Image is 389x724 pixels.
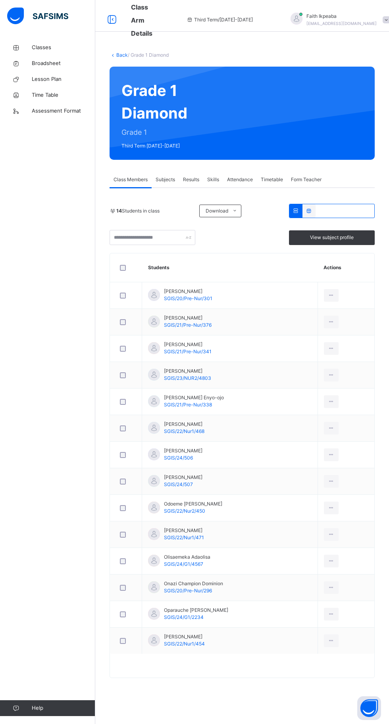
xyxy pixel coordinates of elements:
span: [PERSON_NAME] [164,288,212,295]
th: Students [142,253,318,282]
span: Classes [32,44,95,52]
span: [PERSON_NAME] [164,474,202,481]
span: Download [206,207,228,215]
span: Results [183,176,199,183]
span: SGIS/21/Pre-Nur/338 [164,402,212,408]
span: Time Table [32,91,95,99]
span: SGIS/20/Pre-Nur/301 [164,295,212,301]
span: Help [32,704,95,712]
span: SGIS/24/507 [164,481,193,487]
span: [PERSON_NAME] [164,447,202,454]
span: SGIS/24/G1/4567 [164,561,203,567]
span: Olisaemeka Adaolisa [164,554,210,561]
span: Broadsheet [32,59,95,67]
span: [EMAIL_ADDRESS][DOMAIN_NAME] [306,21,377,26]
span: Form Teacher [291,176,322,183]
span: SGIS/24/G1/2234 [164,614,204,620]
th: Actions [318,253,374,282]
span: Lesson Plan [32,75,95,83]
span: [PERSON_NAME] [164,341,212,348]
span: SGIS/22/Nur1/468 [164,428,204,434]
span: Subjects [156,176,175,183]
span: / Grade 1 Diamond [128,52,169,58]
span: [PERSON_NAME] [164,633,205,640]
a: Back [116,52,128,58]
span: SGIS/20/Pre-Nur/296 [164,588,212,594]
img: safsims [7,8,68,24]
span: Oparauche [PERSON_NAME] [164,607,228,614]
span: Odoeme [PERSON_NAME] [164,500,222,508]
span: SGIS/22/Nur2/450 [164,508,205,514]
span: [PERSON_NAME] [164,421,204,428]
span: Assessment Format [32,107,95,115]
button: Open asap [357,696,381,720]
span: Timetable [261,176,283,183]
span: SGIS/23/NUR2/4803 [164,375,211,381]
span: Class Members [114,176,148,183]
span: Third Term [DATE]-[DATE] [121,142,191,149]
span: Class Arm Details [131,3,152,37]
span: SGIS/21/Pre-Nur/376 [164,322,212,328]
span: SGIS/24/506 [164,455,193,461]
span: Faith Ikpeaba [306,13,377,20]
span: SGIS/22/Nur1/471 [164,534,204,540]
span: Attendance [227,176,253,183]
span: Onazi Champion Dominion [164,580,223,587]
span: Skills [207,176,219,183]
span: SGIS/21/Pre-Nur/341 [164,349,212,354]
span: SGIS/22/Nur1/454 [164,641,205,647]
span: [PERSON_NAME] [164,368,211,375]
span: View subject profile [310,234,354,241]
span: session/term information [186,16,253,23]
b: 14 [116,208,122,214]
span: [PERSON_NAME] Enyo-ojo [164,394,224,401]
span: [PERSON_NAME] [164,314,212,322]
span: [PERSON_NAME] [164,527,204,534]
span: Students in class [116,207,160,215]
